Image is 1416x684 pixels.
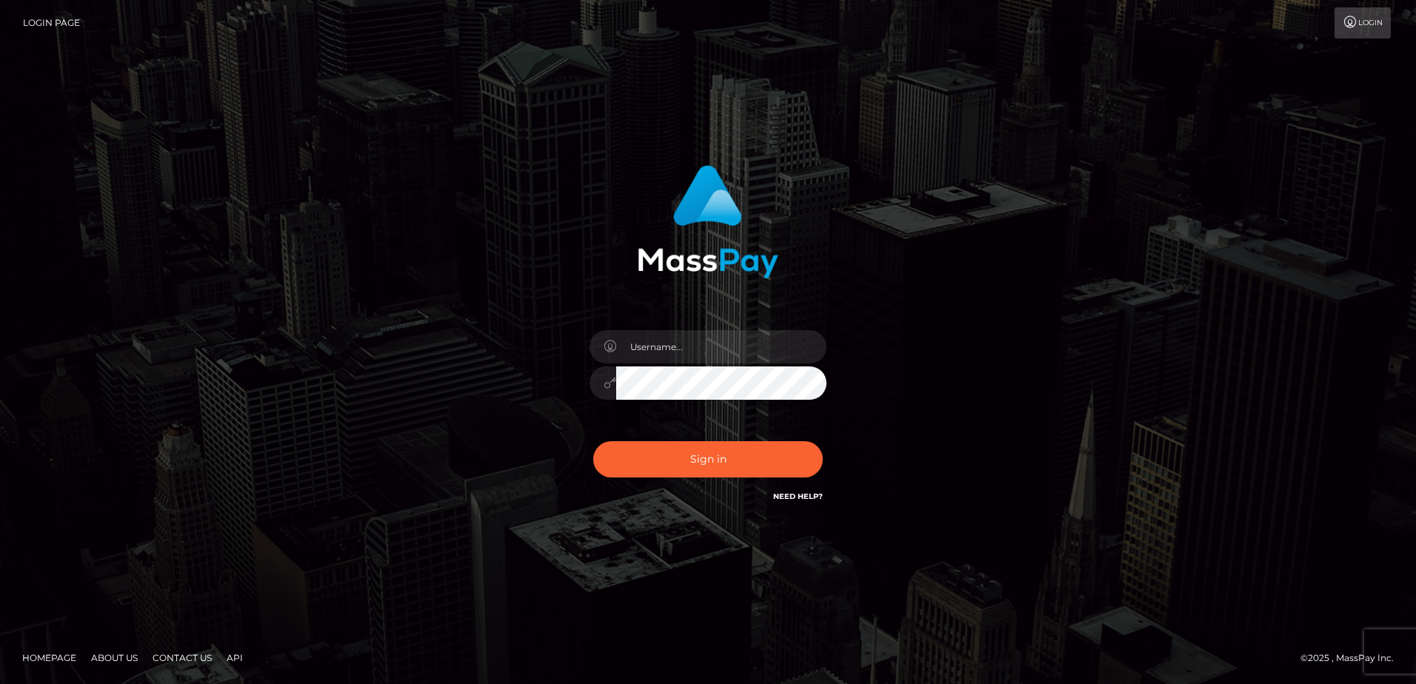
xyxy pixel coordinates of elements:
a: Login [1335,7,1391,38]
button: Sign in [593,441,823,477]
input: Username... [616,330,826,363]
img: MassPay Login [638,165,778,278]
a: API [221,646,249,669]
a: About Us [85,646,144,669]
a: Need Help? [773,492,823,501]
a: Contact Us [147,646,218,669]
a: Homepage [16,646,82,669]
div: © 2025 , MassPay Inc. [1300,650,1405,666]
a: Login Page [23,7,80,38]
